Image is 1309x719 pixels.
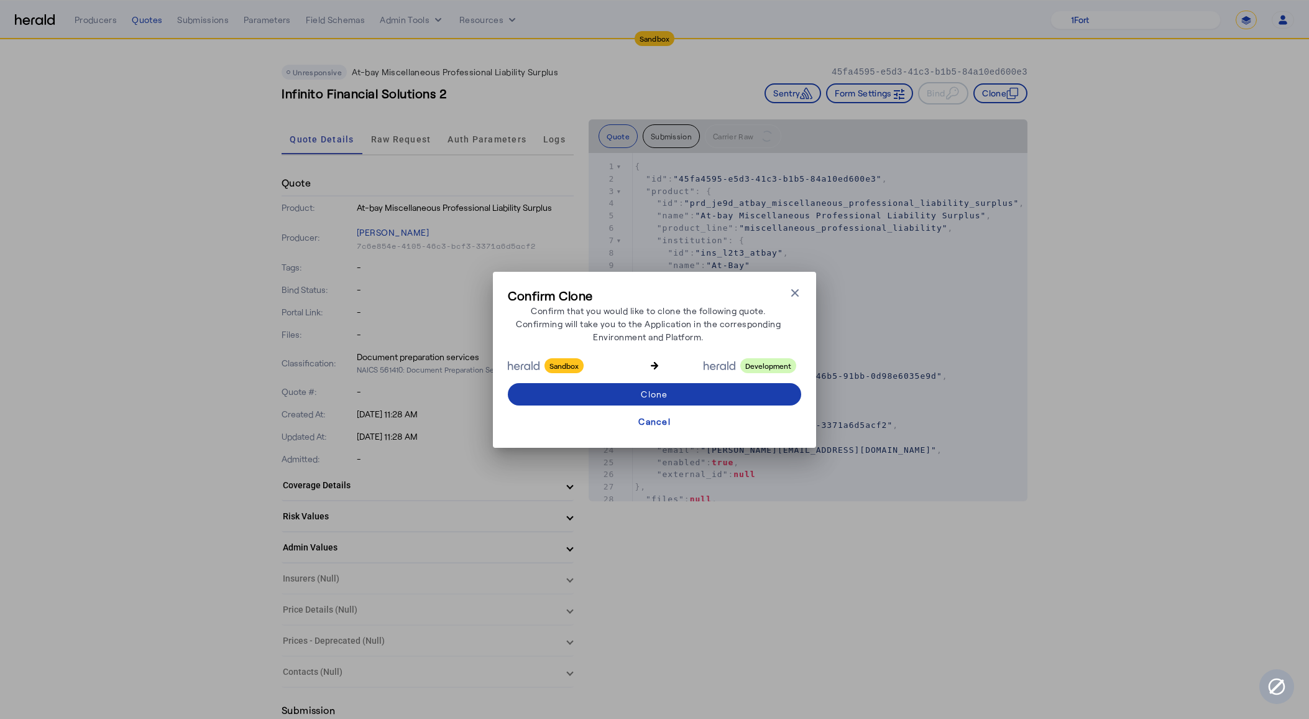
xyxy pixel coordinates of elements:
span: Development [740,358,796,373]
span: Sandbox [544,358,584,373]
button: Clone [508,383,801,406]
div: Cancel [638,415,671,428]
h3: Confirm Clone [508,287,789,304]
div: Clone [641,387,668,401]
p: Confirm that you would like to clone the following quote. Confirming will take you to the Applica... [508,304,789,343]
button: Cancel [508,411,801,433]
